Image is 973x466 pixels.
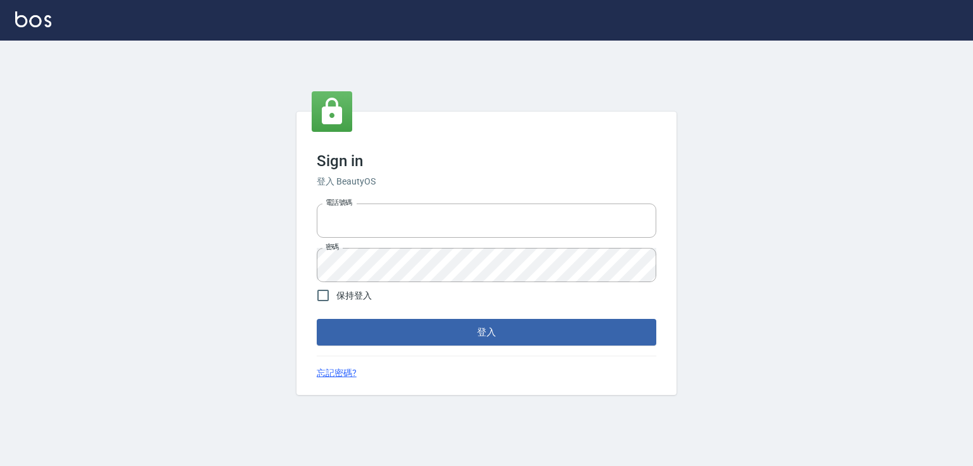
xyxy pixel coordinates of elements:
h3: Sign in [317,152,656,170]
a: 忘記密碼? [317,366,357,380]
label: 電話號碼 [326,198,352,207]
h6: 登入 BeautyOS [317,175,656,188]
label: 密碼 [326,242,339,252]
button: 登入 [317,319,656,346]
span: 保持登入 [336,289,372,302]
img: Logo [15,11,51,27]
